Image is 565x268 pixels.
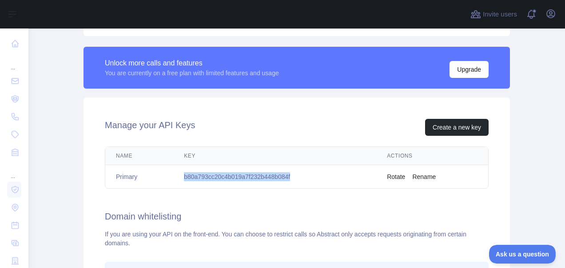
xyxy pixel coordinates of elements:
button: Create a new key [425,119,489,136]
span: Invite users [483,9,517,20]
h2: Manage your API Keys [105,119,195,136]
div: ... [7,53,21,71]
th: Key [173,147,376,165]
font: If you are using your API on the front-end. You can choose to restrict calls so Abstract only acc... [105,231,466,247]
button: Rename [412,172,436,181]
th: Actions [376,147,488,165]
div: ... [7,162,21,180]
iframe: Toggle Customer Support [489,245,556,264]
h2: Domain whitelisting [105,210,489,223]
button: Upgrade [450,61,489,78]
td: Primary [105,165,173,189]
button: Invite users [469,7,519,21]
td: b80a793cc20c4b019a7f232b448b084f [173,165,376,189]
th: Name [105,147,173,165]
button: Rotate [387,172,405,181]
div: Unlock more calls and features [105,58,279,69]
div: You are currently on a free plan with limited features and usage [105,69,279,77]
